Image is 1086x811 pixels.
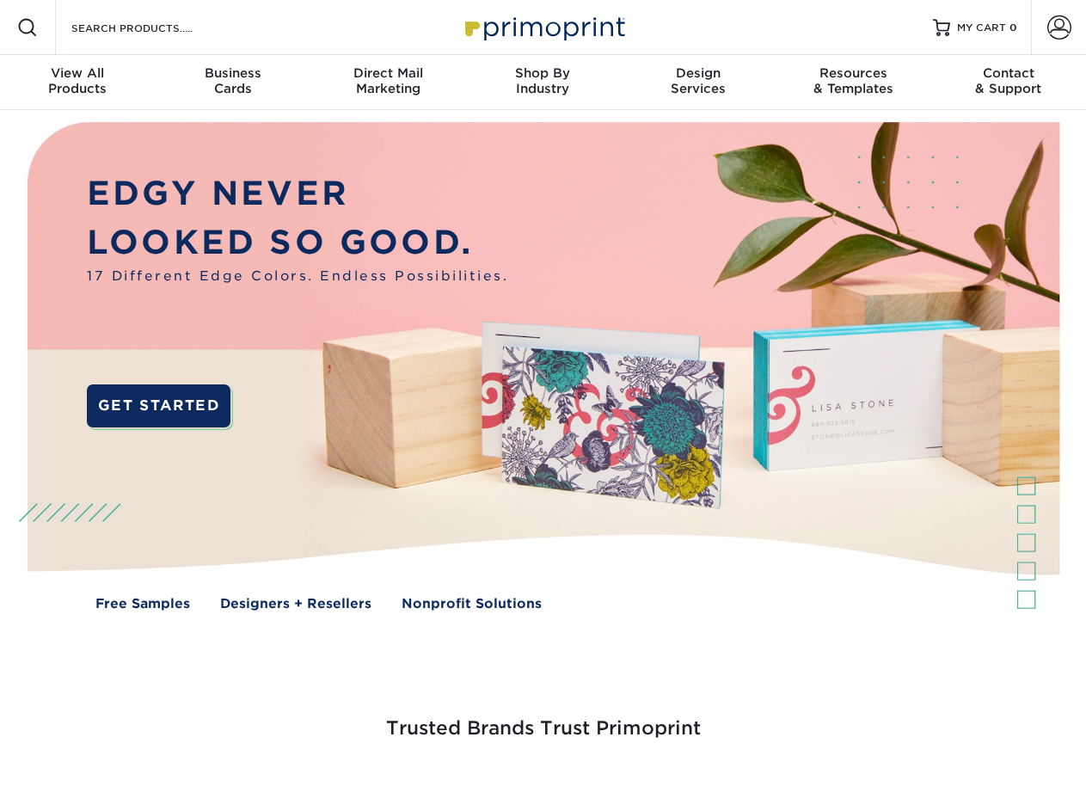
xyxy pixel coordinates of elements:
img: Primoprint [457,9,629,46]
div: Industry [465,65,620,96]
div: Cards [155,65,310,96]
img: Goodwill [929,784,930,785]
a: GET STARTED [87,384,230,427]
a: BusinessCards [155,55,310,110]
div: & Support [931,65,1086,96]
p: EDGY NEVER [87,169,508,218]
span: Design [621,65,776,81]
img: Mini [602,784,603,785]
img: Freeform [258,784,259,785]
span: MY CART [957,21,1006,35]
img: Amazon [765,784,766,785]
a: Free Samples [95,594,190,614]
a: Shop ByIndustry [465,55,620,110]
img: Google [439,784,439,785]
div: & Templates [776,65,930,96]
span: 0 [1009,22,1017,34]
input: SEARCH PRODUCTS..... [70,17,237,38]
div: Services [621,65,776,96]
a: Resources& Templates [776,55,930,110]
span: Resources [776,65,930,81]
p: LOOKED SO GOOD. [87,218,508,267]
div: Marketing [310,65,465,96]
h3: Trusted Brands Trust Primoprint [40,676,1046,760]
a: Contact& Support [931,55,1086,110]
a: DesignServices [621,55,776,110]
span: Shop By [465,65,620,81]
span: Business [155,65,310,81]
a: Nonprofit Solutions [402,594,542,614]
span: 17 Different Edge Colors. Endless Possibilities. [87,267,508,286]
span: Direct Mail [310,65,465,81]
a: Designers + Resellers [220,594,371,614]
a: Direct MailMarketing [310,55,465,110]
span: Contact [931,65,1086,81]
